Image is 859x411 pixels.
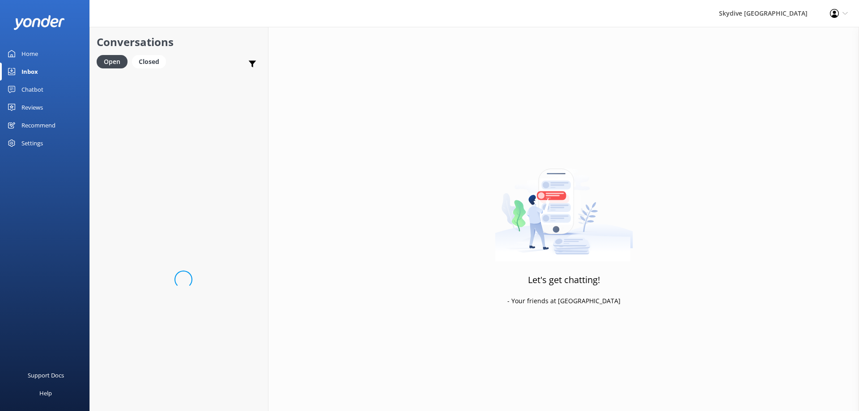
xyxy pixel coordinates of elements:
[495,150,633,262] img: artwork of a man stealing a conversation from at giant smartphone
[21,45,38,63] div: Home
[21,81,43,98] div: Chatbot
[28,366,64,384] div: Support Docs
[132,55,166,68] div: Closed
[97,34,261,51] h2: Conversations
[132,56,170,66] a: Closed
[39,384,52,402] div: Help
[97,56,132,66] a: Open
[21,63,38,81] div: Inbox
[507,296,621,306] p: - Your friends at [GEOGRAPHIC_DATA]
[21,116,55,134] div: Recommend
[21,134,43,152] div: Settings
[528,273,600,287] h3: Let's get chatting!
[21,98,43,116] div: Reviews
[13,15,65,30] img: yonder-white-logo.png
[97,55,128,68] div: Open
